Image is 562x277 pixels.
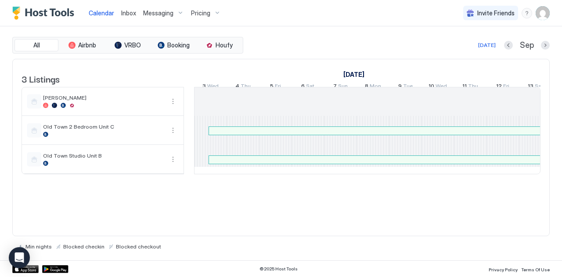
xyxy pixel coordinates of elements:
[521,267,550,272] span: Terms Of Use
[426,81,449,94] a: September 10, 2025
[436,83,447,92] span: Wed
[363,81,383,94] a: September 8, 2025
[333,83,337,92] span: 7
[89,9,114,17] span: Calendar
[191,9,210,17] span: Pricing
[235,83,239,92] span: 4
[33,41,40,49] span: All
[460,81,480,94] a: September 11, 2025
[200,81,221,94] a: September 3, 2025
[478,41,496,49] div: [DATE]
[370,83,381,92] span: Mon
[116,243,161,250] span: Blocked checkout
[462,83,467,92] span: 11
[338,83,348,92] span: Sun
[535,83,543,92] span: Sat
[522,8,532,18] div: menu
[341,68,367,81] a: September 3, 2025
[167,41,190,49] span: Booking
[275,83,281,92] span: Fri
[12,7,78,20] a: Host Tools Logo
[168,96,178,107] button: More options
[25,243,52,250] span: Min nights
[143,9,173,17] span: Messaging
[429,83,434,92] span: 10
[489,267,518,272] span: Privacy Policy
[526,81,545,94] a: September 13, 2025
[403,83,413,92] span: Tue
[521,264,550,273] a: Terms Of Use
[121,8,136,18] a: Inbox
[89,8,114,18] a: Calendar
[197,39,241,51] button: Houfy
[270,83,274,92] span: 5
[331,81,350,94] a: September 7, 2025
[233,81,253,94] a: September 4, 2025
[489,264,518,273] a: Privacy Policy
[541,41,550,50] button: Next month
[168,125,178,136] button: More options
[121,9,136,17] span: Inbox
[78,41,96,49] span: Airbnb
[168,125,178,136] div: menu
[43,152,164,159] span: Old Town Studio Unit B
[398,83,402,92] span: 9
[9,247,30,268] div: Open Intercom Messenger
[496,83,502,92] span: 12
[241,83,251,92] span: Thu
[528,83,533,92] span: 13
[494,81,512,94] a: September 12, 2025
[14,39,58,51] button: All
[520,40,534,50] span: Sep
[106,39,150,51] button: VRBO
[60,39,104,51] button: Airbnb
[365,83,368,92] span: 8
[22,72,60,85] span: 3 Listings
[63,243,104,250] span: Blocked checkin
[477,40,497,50] button: [DATE]
[306,83,314,92] span: Sat
[12,37,243,54] div: tab-group
[168,96,178,107] div: menu
[216,41,233,49] span: Houfy
[259,266,298,272] span: © 2025 Host Tools
[503,83,509,92] span: Fri
[396,81,415,94] a: September 9, 2025
[124,41,141,49] span: VRBO
[504,41,513,50] button: Previous month
[12,265,39,273] a: App Store
[168,154,178,165] div: menu
[151,39,195,51] button: Booking
[299,81,317,94] a: September 6, 2025
[42,265,68,273] a: Google Play Store
[468,83,478,92] span: Thu
[536,6,550,20] div: User profile
[43,94,164,101] span: [PERSON_NAME]
[43,123,164,130] span: Old Town 2 Bedroom Unit C
[301,83,305,92] span: 6
[202,83,206,92] span: 3
[168,154,178,165] button: More options
[268,81,283,94] a: September 5, 2025
[207,83,219,92] span: Wed
[477,9,515,17] span: Invite Friends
